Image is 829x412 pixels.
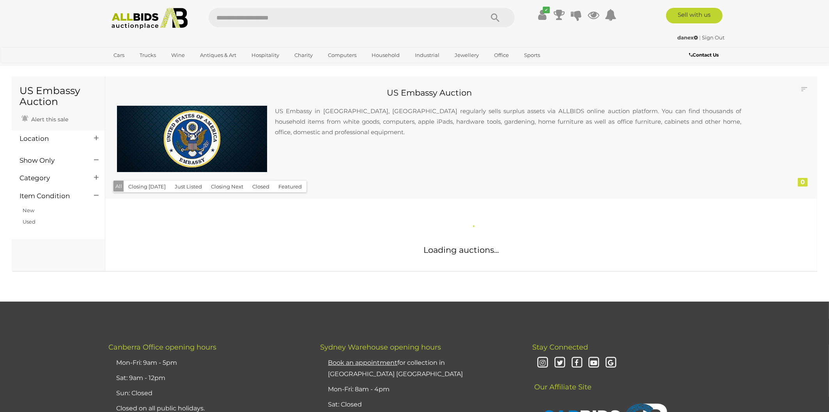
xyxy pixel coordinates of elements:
i: Youtube [587,356,601,370]
a: Sell with us [666,8,723,23]
a: Antiques & Art [195,49,241,62]
button: All [113,181,124,192]
h4: Show Only [19,157,82,164]
p: US Embassy in [GEOGRAPHIC_DATA], [GEOGRAPHIC_DATA] regularly sells surplus assets via ALLBIDS onl... [275,106,741,137]
a: Cars [108,49,129,62]
button: Featured [274,181,306,193]
a: Contact Us [689,51,721,59]
h1: US Embassy Auction [19,85,97,107]
button: Just Listed [170,181,207,193]
a: ✔ [536,8,548,22]
a: Alert this sale [19,113,70,124]
button: Closing Next [206,181,248,193]
li: Mon-Fri: 9am - 5pm [114,355,301,371]
a: Used [23,218,35,225]
img: Allbids.com.au [107,8,192,29]
a: Industrial [410,49,445,62]
span: Stay Connected [532,343,588,352]
span: Our Affiliate Site [532,371,592,391]
button: Closing [DATE] [124,181,170,193]
a: New [23,207,34,213]
a: Sports [519,49,545,62]
h4: Location [19,135,82,142]
h4: Category [19,174,82,182]
a: Household [367,49,405,62]
i: Facebook [570,356,584,370]
i: Google [604,356,618,370]
li: Mon-Fri: 8am - 4pm [326,382,512,397]
i: Twitter [553,356,567,370]
a: Book an appointmentfor collection in [GEOGRAPHIC_DATA] [GEOGRAPHIC_DATA] [328,359,463,378]
a: Jewellery [450,49,484,62]
button: Search [476,8,515,27]
a: Trucks [135,49,161,62]
i: ✔ [543,7,550,13]
span: | [699,34,701,41]
a: Sign Out [702,34,724,41]
a: Charity [289,49,318,62]
div: 0 [798,178,808,186]
b: Contact Us [689,52,719,58]
a: [GEOGRAPHIC_DATA] [108,62,174,75]
li: Sat: 9am - 12pm [114,371,301,386]
a: Office [489,49,514,62]
a: Computers [323,49,361,62]
a: Wine [166,49,190,62]
a: Hospitality [246,49,284,62]
a: danex [677,34,699,41]
span: Loading auctions... [424,245,499,255]
u: Book an appointment [328,359,397,366]
i: Instagram [536,356,550,370]
strong: danex [677,34,698,41]
span: Canberra Office opening hours [108,343,216,352]
img: us-embassy-sale-large.jpg [117,106,267,172]
h4: Item Condition [19,192,82,200]
h3: US Embassy Auction [119,88,739,97]
span: Alert this sale [29,116,68,123]
span: Sydney Warehouse opening hours [320,343,441,352]
li: Sun: Closed [114,386,301,401]
button: Closed [248,181,274,193]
